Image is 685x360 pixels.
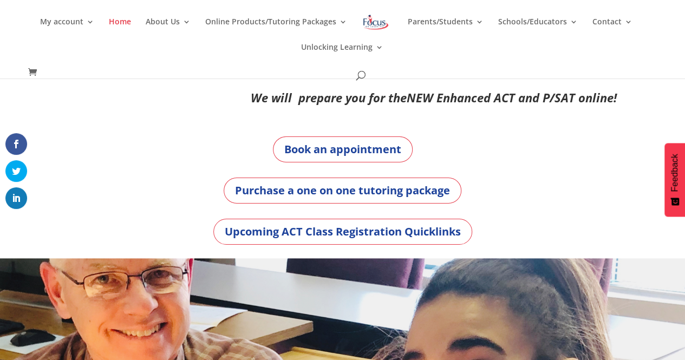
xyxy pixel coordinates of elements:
[362,12,390,32] img: Focus on Learning
[301,43,383,69] a: Unlocking Learning
[213,219,472,245] a: Upcoming ACT Class Registration Quicklinks
[498,18,577,43] a: Schools/Educators
[407,89,617,106] em: NEW Enhanced ACT and P/SAT online!
[273,136,413,162] a: Book an appointment
[224,178,461,204] a: Purchase a one on one tutoring package
[251,89,407,106] em: We will prepare you for the
[205,18,347,43] a: Online Products/Tutoring Packages
[146,18,191,43] a: About Us
[592,18,632,43] a: Contact
[40,18,94,43] a: My account
[407,18,483,43] a: Parents/Students
[670,154,680,192] span: Feedback
[109,18,131,43] a: Home
[664,143,685,217] button: Feedback - Show survey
